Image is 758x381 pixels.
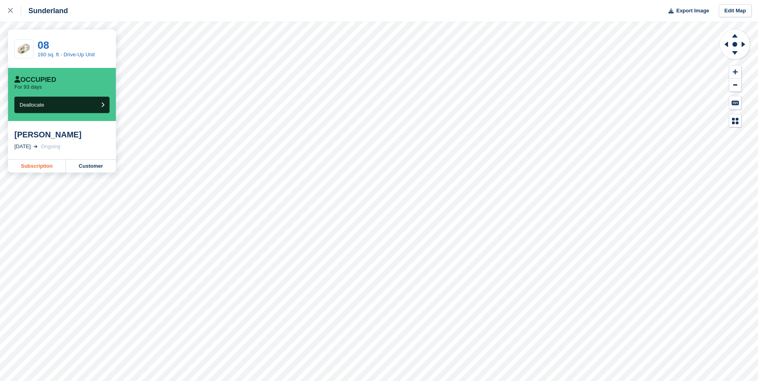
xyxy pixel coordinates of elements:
[719,4,752,18] a: Edit Map
[729,114,741,127] button: Map Legend
[14,76,56,84] div: Occupied
[20,102,44,108] span: Deallocate
[8,160,66,173] a: Subscription
[664,4,709,18] button: Export Image
[41,143,60,151] div: Ongoing
[14,84,42,90] p: For 93 days
[66,160,116,173] a: Customer
[38,39,49,51] a: 08
[14,97,109,113] button: Deallocate
[15,42,33,55] img: SCA-160sqft%20(1).jpg
[729,65,741,79] button: Zoom In
[38,52,95,58] a: 160 sq. ft - Drive-Up Unit
[676,7,709,15] span: Export Image
[729,96,741,109] button: Keyboard Shortcuts
[14,130,109,139] div: [PERSON_NAME]
[14,143,31,151] div: [DATE]
[34,145,38,148] img: arrow-right-light-icn-cde0832a797a2874e46488d9cf13f60e5c3a73dbe684e267c42b8395dfbc2abf.svg
[729,79,741,92] button: Zoom Out
[21,6,68,16] div: Sunderland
